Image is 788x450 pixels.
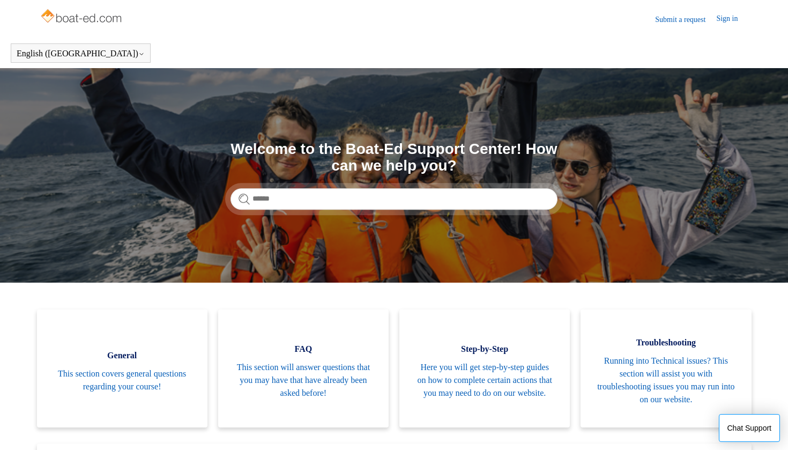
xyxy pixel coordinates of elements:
a: FAQ This section will answer questions that you may have that have already been asked before! [218,309,389,427]
button: Chat Support [719,414,780,442]
a: Sign in [716,13,748,26]
span: Running into Technical issues? This section will assist you with troubleshooting issues you may r... [597,355,735,406]
button: English ([GEOGRAPHIC_DATA]) [17,49,145,58]
img: Boat-Ed Help Center home page [40,6,125,28]
span: Here you will get step-by-step guides on how to complete certain actions that you may need to do ... [415,361,554,400]
a: Submit a request [655,14,716,25]
a: Troubleshooting Running into Technical issues? This section will assist you with troubleshooting ... [581,309,751,427]
input: Search [231,188,557,210]
a: Step-by-Step Here you will get step-by-step guides on how to complete certain actions that you ma... [399,309,570,427]
span: FAQ [234,343,373,356]
span: Troubleshooting [597,336,735,349]
span: Step-by-Step [415,343,554,356]
span: This section will answer questions that you may have that have already been asked before! [234,361,373,400]
span: This section covers general questions regarding your course! [53,367,191,393]
a: General This section covers general questions regarding your course! [37,309,207,427]
span: General [53,349,191,362]
h1: Welcome to the Boat-Ed Support Center! How can we help you? [231,141,557,174]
